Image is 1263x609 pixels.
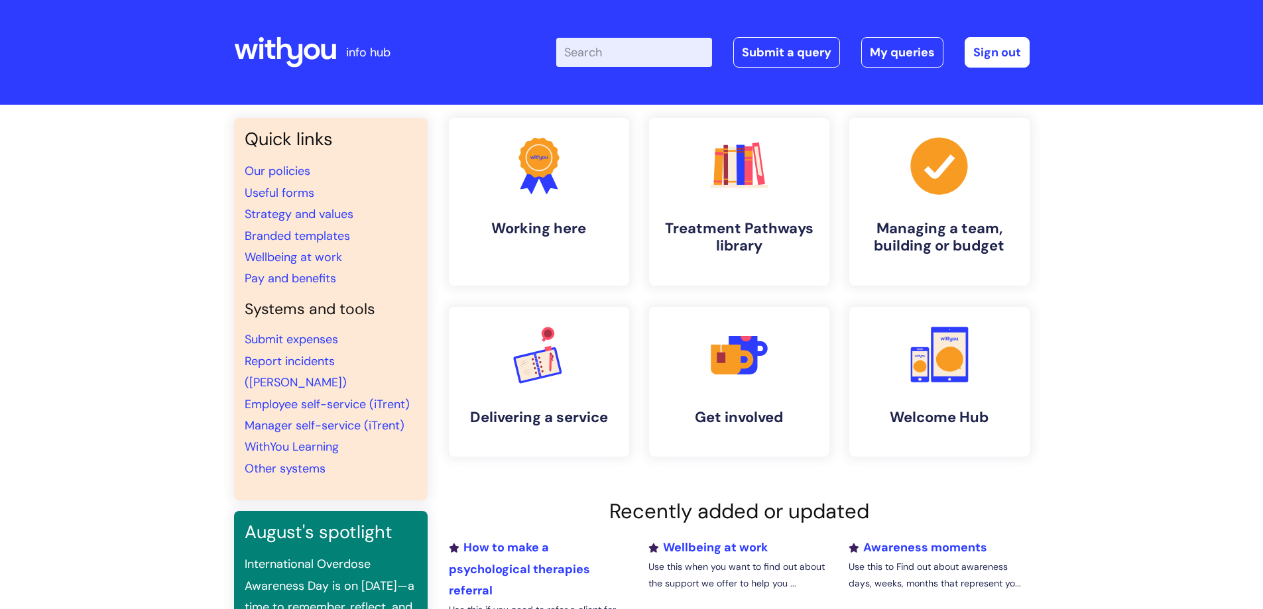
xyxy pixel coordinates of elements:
[459,409,619,426] h4: Delivering a service
[965,37,1030,68] a: Sign out
[459,220,619,237] h4: Working here
[245,417,404,433] a: Manager self-service (iTrent)
[245,249,342,265] a: Wellbeing at work
[245,270,336,286] a: Pay and benefits
[860,220,1019,255] h4: Managing a team, building or budget
[449,539,590,598] a: How to make a psychological therapies referral
[648,559,829,592] p: Use this when you want to find out about the support we offer to help you ...
[245,522,417,543] h3: August's spotlight
[733,37,840,68] a: Submit a query
[556,38,712,67] input: Search
[245,353,347,390] a: Report incidents ([PERSON_NAME])
[660,220,819,255] h4: Treatment Pathways library
[660,409,819,426] h4: Get involved
[449,499,1030,524] h2: Recently added or updated
[346,42,391,63] p: info hub
[245,461,326,476] a: Other systems
[245,129,417,150] h3: Quick links
[245,439,339,455] a: WithYou Learning
[245,163,310,179] a: Our policies
[245,228,350,244] a: Branded templates
[245,206,353,222] a: Strategy and values
[849,307,1030,457] a: Welcome Hub
[245,331,338,347] a: Submit expenses
[860,409,1019,426] h4: Welcome Hub
[849,559,1029,592] p: Use this to Find out about awareness days, weeks, months that represent yo...
[245,300,417,319] h4: Systems and tools
[245,396,410,412] a: Employee self-service (iTrent)
[245,185,314,201] a: Useful forms
[649,118,829,286] a: Treatment Pathways library
[556,37,1030,68] div: | -
[861,37,943,68] a: My queries
[449,118,629,286] a: Working here
[849,118,1030,286] a: Managing a team, building or budget
[648,539,768,555] a: Wellbeing at work
[649,307,829,457] a: Get involved
[849,539,987,555] a: Awareness moments
[449,307,629,457] a: Delivering a service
